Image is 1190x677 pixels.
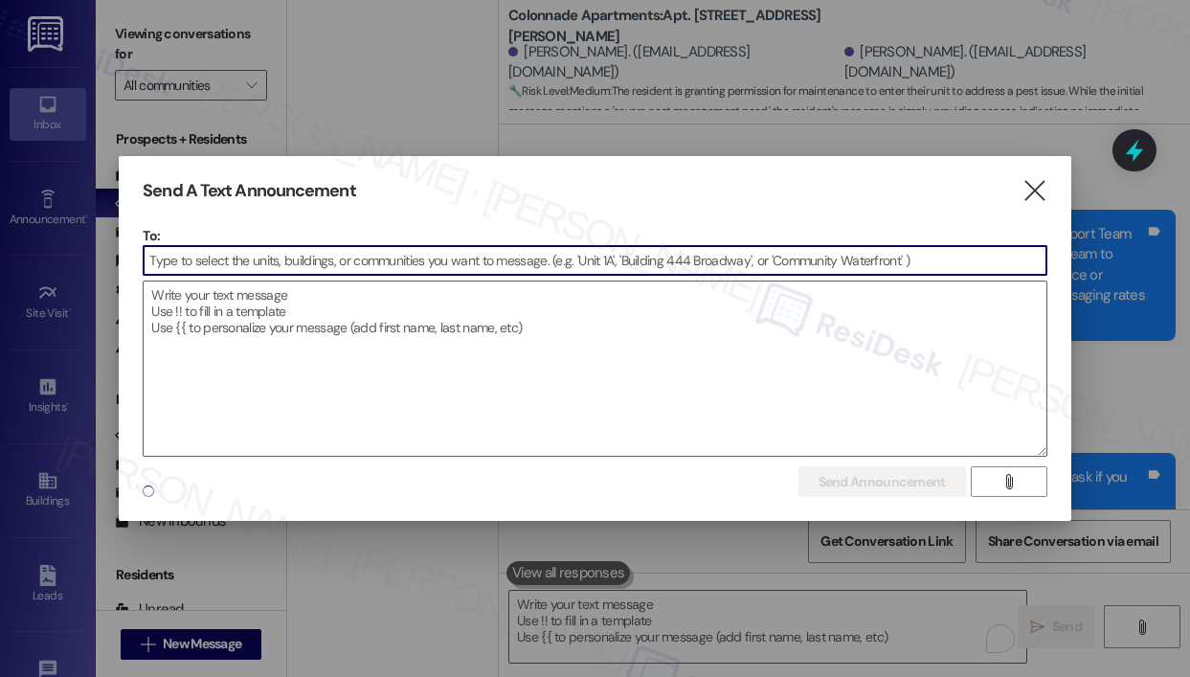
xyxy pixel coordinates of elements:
[1022,181,1047,201] i: 
[143,226,1046,245] p: To:
[798,466,966,497] button: Send Announcement
[144,246,1045,275] input: Type to select the units, buildings, or communities you want to message. (e.g. 'Unit 1A', 'Buildi...
[819,472,946,492] span: Send Announcement
[143,180,355,202] h3: Send A Text Announcement
[1001,474,1016,489] i: 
